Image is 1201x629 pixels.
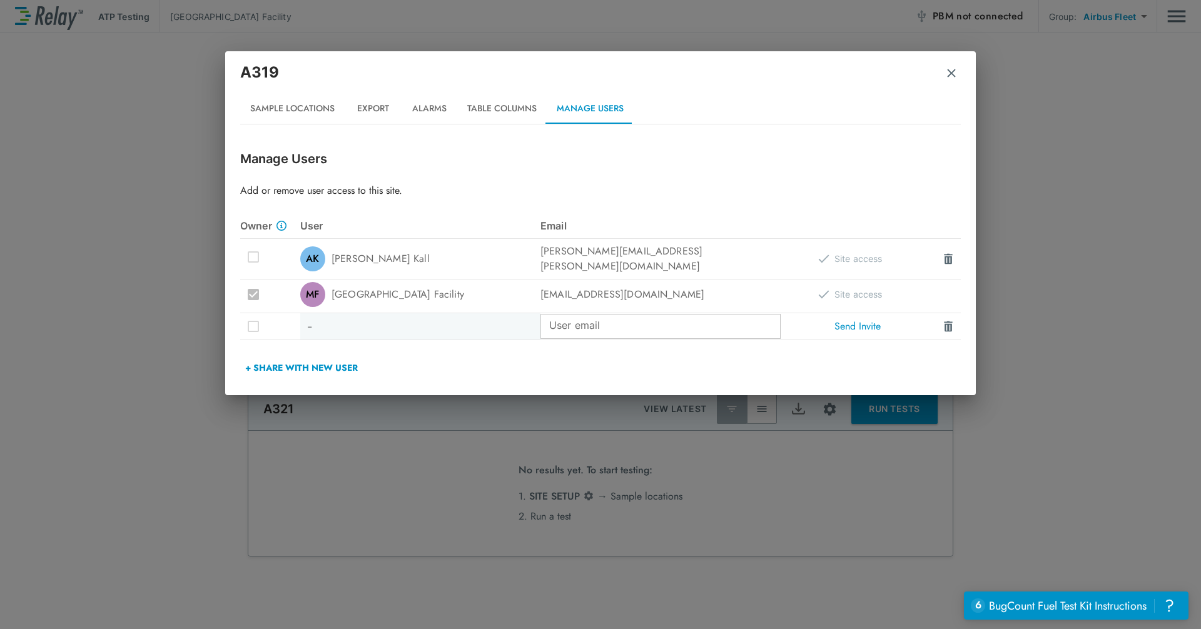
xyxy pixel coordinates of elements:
[240,183,961,198] p: Add or remove user access to this site.
[300,218,540,233] div: User
[300,246,540,271] div: [PERSON_NAME] Kall
[240,353,363,383] button: + Share with New User
[300,282,540,307] div: [GEOGRAPHIC_DATA] Facility
[818,290,829,299] img: check Icon
[818,287,883,302] div: Site access
[828,314,887,339] button: Send Invite
[818,251,883,266] div: Site access
[942,253,955,265] img: Drawer Icon
[540,218,781,233] div: Email
[300,246,325,271] div: AK
[240,218,300,233] div: Owner
[818,254,829,263] img: check Icon
[345,94,401,124] button: Export
[240,94,345,124] button: Sample Locations
[945,67,958,79] img: Remove
[240,149,961,168] p: Manage Users
[457,94,547,124] button: Table Columns
[401,94,457,124] button: Alarms
[300,282,325,307] div: MF
[547,94,634,124] button: Manage Users
[300,313,540,340] div: --
[964,591,1188,620] iframe: Resource center
[942,320,955,333] img: Drawer Icon
[540,244,781,274] div: [PERSON_NAME][EMAIL_ADDRESS][PERSON_NAME][DOMAIN_NAME]
[540,287,781,302] div: [EMAIL_ADDRESS][DOMAIN_NAME]
[240,61,280,84] p: A319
